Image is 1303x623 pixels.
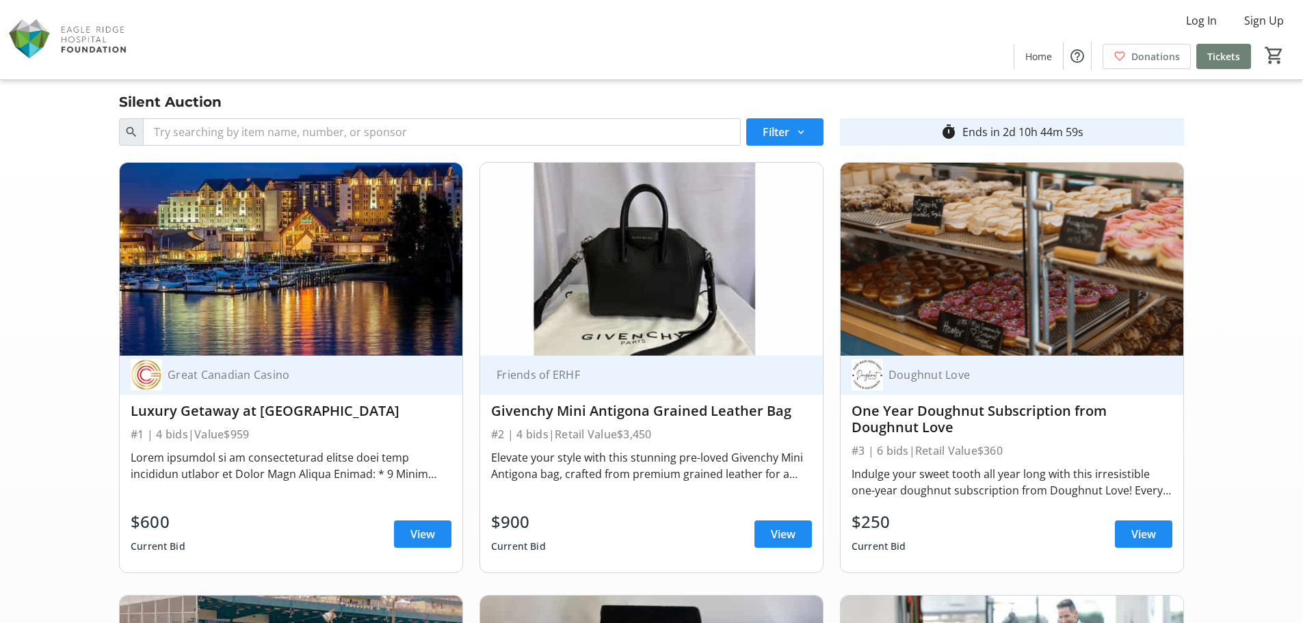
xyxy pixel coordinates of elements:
[1207,49,1240,64] span: Tickets
[491,368,795,382] div: Friends of ERHF
[131,359,162,390] img: Great Canadian Casino
[1103,44,1191,69] a: Donations
[852,403,1172,436] div: One Year Doughnut Subscription from Doughnut Love
[852,509,906,534] div: $250
[131,509,185,534] div: $600
[852,466,1172,499] div: Indulge your sweet tooth all year long with this irresistible one-year doughnut subscription from...
[480,163,823,356] img: Givenchy Mini Antigona Grained Leather Bag
[131,534,185,559] div: Current Bid
[1064,42,1091,70] button: Help
[111,91,230,113] div: Silent Auction
[852,359,883,390] img: Doughnut Love
[1014,44,1063,69] a: Home
[143,118,741,146] input: Try searching by item name, number, or sponsor
[763,124,789,140] span: Filter
[1244,12,1284,29] span: Sign Up
[883,368,1156,382] div: Doughnut Love
[771,526,795,542] span: View
[1115,520,1172,548] a: View
[852,441,1172,460] div: #3 | 6 bids | Retail Value $360
[746,118,824,146] button: Filter
[1131,526,1156,542] span: View
[491,449,812,482] div: Elevate your style with this stunning pre-loved Givenchy Mini Antigona bag, crafted from premium ...
[491,425,812,444] div: #2 | 4 bids | Retail Value $3,450
[1025,49,1052,64] span: Home
[491,403,812,419] div: Givenchy Mini Antigona Grained Leather Bag
[841,163,1183,356] img: One Year Doughnut Subscription from Doughnut Love
[8,5,130,74] img: Eagle Ridge Hospital Foundation's Logo
[131,403,451,419] div: Luxury Getaway at [GEOGRAPHIC_DATA]
[394,520,451,548] a: View
[852,534,906,559] div: Current Bid
[120,163,462,356] img: Luxury Getaway at River Rock Casino Resort
[131,449,451,482] div: Lorem ipsumdol si am consecteturad elitse doei temp incididun utlabor et Dolor Magn Aliqua Enimad...
[940,124,957,140] mat-icon: timer_outline
[1196,44,1251,69] a: Tickets
[1262,43,1287,68] button: Cart
[1233,10,1295,31] button: Sign Up
[410,526,435,542] span: View
[754,520,812,548] a: View
[962,124,1083,140] div: Ends in 2d 10h 44m 59s
[162,368,435,382] div: Great Canadian Casino
[131,425,451,444] div: #1 | 4 bids | Value $959
[1175,10,1228,31] button: Log In
[491,534,546,559] div: Current Bid
[491,509,546,534] div: $900
[1186,12,1217,29] span: Log In
[1131,49,1180,64] span: Donations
